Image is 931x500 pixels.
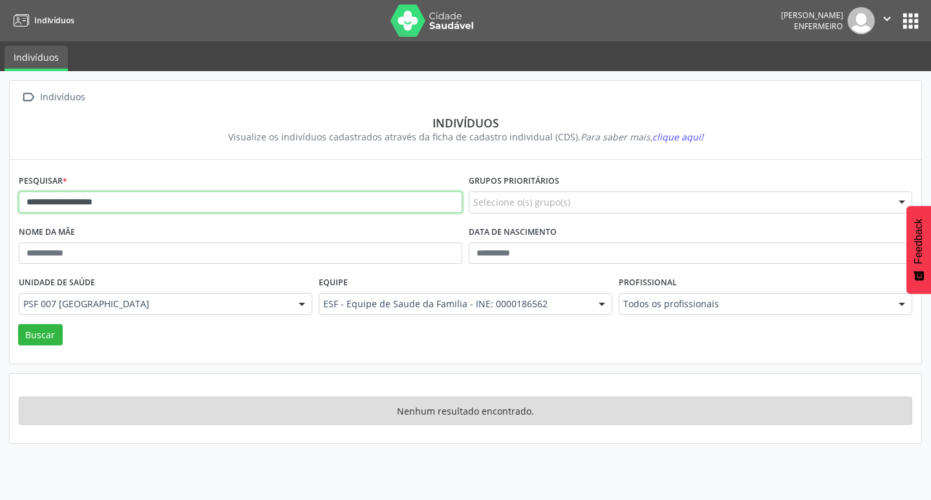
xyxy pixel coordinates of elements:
label: Profissional [619,273,677,293]
label: Equipe [319,273,348,293]
img: img [848,7,875,34]
label: Unidade de saúde [19,273,95,293]
span: Enfermeiro [794,21,843,32]
span: Indivíduos [34,15,74,26]
button:  [875,7,899,34]
label: Grupos prioritários [469,171,559,191]
div: Indivíduos [37,88,87,107]
label: Data de nascimento [469,223,557,243]
div: Visualize os indivíduos cadastrados através da ficha de cadastro individual (CDS). [28,130,903,144]
span: PSF 007 [GEOGRAPHIC_DATA] [23,298,286,310]
span: clique aqui! [652,131,703,143]
span: Selecione o(s) grupo(s) [473,195,570,209]
div: Indivíduos [28,116,903,130]
a: Indivíduos [9,10,74,31]
label: Pesquisar [19,171,67,191]
a:  Indivíduos [19,88,87,107]
button: Feedback - Mostrar pesquisa [906,206,931,294]
div: [PERSON_NAME] [781,10,843,21]
button: Buscar [18,324,63,346]
span: Todos os profissionais [623,298,886,310]
label: Nome da mãe [19,223,75,243]
a: Indivíduos [5,46,68,71]
span: Feedback [913,219,925,264]
span: ESF - Equipe de Saude da Familia - INE: 0000186562 [323,298,586,310]
div: Nenhum resultado encontrado. [19,397,912,425]
i: Para saber mais, [581,131,703,143]
button: apps [899,10,922,32]
i:  [880,12,894,26]
i:  [19,88,37,107]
